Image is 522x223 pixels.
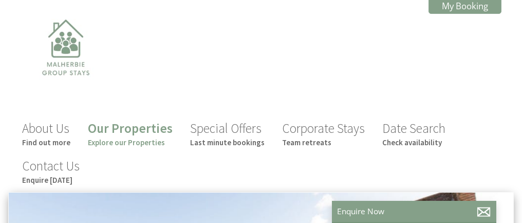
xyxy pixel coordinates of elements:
[22,175,80,185] small: Enquire [DATE]
[14,13,117,116] img: Malherbie Group Stays
[88,138,173,147] small: Explore our Properties
[22,138,70,147] small: Find out more
[22,158,80,185] a: Contact UsEnquire [DATE]
[282,120,365,147] a: Corporate StaysTeam retreats
[22,120,70,147] a: About UsFind out more
[282,138,365,147] small: Team retreats
[88,120,173,147] a: Our PropertiesExplore our Properties
[382,120,445,147] a: Date SearchCheck availability
[190,120,265,147] a: Special OffersLast minute bookings
[190,138,265,147] small: Last minute bookings
[337,206,491,217] p: Enquire Now
[382,138,445,147] small: Check availability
